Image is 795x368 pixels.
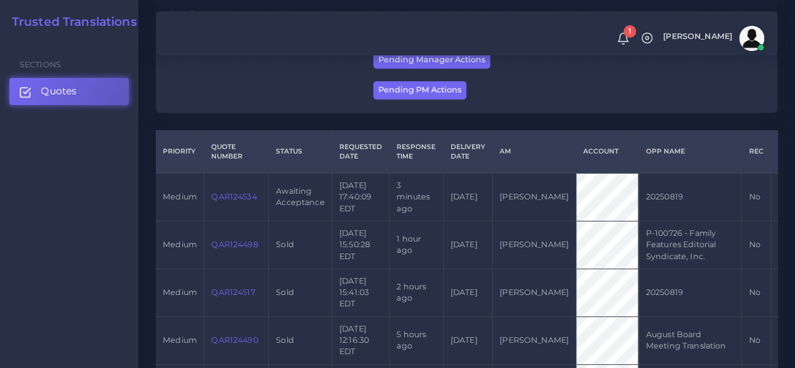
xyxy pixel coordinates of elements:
td: No [742,173,770,221]
td: [DATE] 17:40:09 EDT [332,173,389,221]
th: Requested Date [332,130,389,173]
a: QAR124517 [211,287,255,297]
th: Response Time [390,130,443,173]
td: Sold [269,316,332,364]
a: QAR124490 [211,335,258,345]
a: Trusted Translations [3,15,137,30]
td: 5 hours ago [390,316,443,364]
td: August Board Meeting Translation [639,316,742,364]
th: Opp Name [639,130,742,173]
span: Quotes [41,84,77,98]
td: [DATE] [443,173,492,221]
a: QAR124498 [211,240,258,249]
span: medium [163,335,197,345]
th: Delivery Date [443,130,492,173]
td: Sold [269,221,332,269]
td: 20250819 [639,269,742,316]
td: [PERSON_NAME] [492,316,576,364]
td: [PERSON_NAME] [492,173,576,221]
th: Account [576,130,639,173]
th: Quote Number [204,130,269,173]
span: Sections [19,60,61,69]
td: No [742,269,770,316]
th: AM [492,130,576,173]
img: avatar [739,26,764,51]
th: REC [742,130,770,173]
a: [PERSON_NAME]avatar [657,26,769,51]
button: Pending PM Actions [373,81,466,99]
td: No [742,316,770,364]
td: Sold [269,269,332,316]
span: medium [163,287,197,297]
td: P-100726 - Family Features Editorial Syndicate, Inc. [639,221,742,269]
span: 1 [623,25,636,38]
td: [DATE] [443,316,492,364]
span: medium [163,192,197,201]
td: Awaiting Acceptance [269,173,332,221]
a: QAR124534 [211,192,256,201]
td: [DATE] 15:50:28 EDT [332,221,389,269]
th: Status [269,130,332,173]
span: [PERSON_NAME] [663,33,732,41]
td: [DATE] 12:16:30 EDT [332,316,389,364]
a: 1 [612,32,634,45]
a: Quotes [9,78,129,104]
td: [DATE] [443,269,492,316]
td: 1 hour ago [390,221,443,269]
td: No [742,221,770,269]
td: [DATE] [443,221,492,269]
td: 20250819 [639,173,742,221]
td: [DATE] 15:41:03 EDT [332,269,389,316]
th: Priority [156,130,204,173]
span: medium [163,240,197,249]
td: [PERSON_NAME] [492,221,576,269]
td: [PERSON_NAME] [492,269,576,316]
td: 3 minutes ago [390,173,443,221]
td: 2 hours ago [390,269,443,316]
